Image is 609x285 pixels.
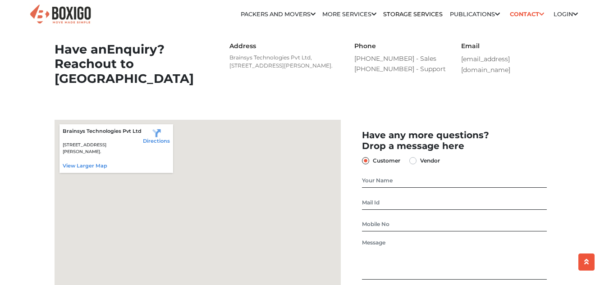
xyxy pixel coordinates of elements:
a: Packers and Movers [241,11,316,18]
img: Boxigo [29,4,92,26]
a: Login [554,11,578,18]
a: Contact [507,7,547,21]
a: [PHONE_NUMBER] - Support [354,64,448,75]
h1: Have an out to [GEOGRAPHIC_DATA] [55,42,212,86]
p: Brainsys Technologies Pvt Ltd [63,127,143,135]
a: Storage Services [383,11,443,18]
a: Directions [143,127,170,144]
span: Reach [55,56,95,71]
input: Your Name [362,173,546,188]
h6: Phone [354,42,448,50]
a: [PHONE_NUMBER] - Sales [354,54,448,64]
a: [EMAIL_ADDRESS][DOMAIN_NAME] [461,55,510,74]
h6: Email [461,42,555,50]
button: scroll up [578,253,595,271]
label: Customer [373,155,400,166]
a: More services [322,11,376,18]
span: Enquiry? [107,42,165,57]
label: Vendor [420,155,440,166]
a: View larger map [63,163,107,169]
h2: Have any more questions? Drop a message here [362,130,546,151]
input: Mail Id [362,195,546,210]
p: [STREET_ADDRESS][PERSON_NAME]. [63,142,143,155]
input: Mobile No [362,217,546,231]
p: Brainsys Technologies Pvt Ltd, [STREET_ADDRESS][PERSON_NAME]. [229,54,337,70]
a: Publications [450,11,500,18]
h6: Address [229,42,337,50]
